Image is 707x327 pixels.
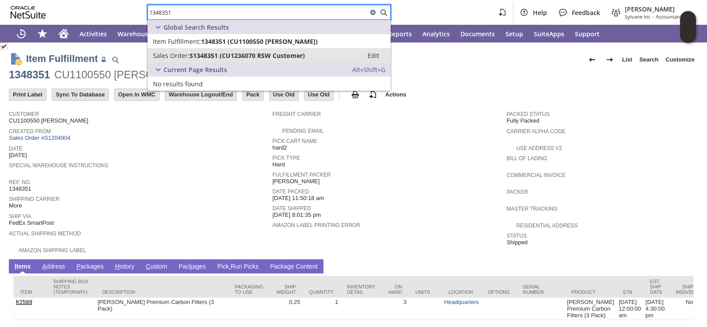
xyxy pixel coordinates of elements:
[382,298,409,320] td: 3
[112,25,157,42] a: Warehouse
[272,155,300,161] a: Pick Type
[528,25,570,42] a: SuiteApps
[652,13,654,20] span: -
[616,298,643,320] td: [DATE] 12:00:00 am
[9,152,27,159] span: [DATE]
[309,289,334,295] div: Quantity
[272,205,311,212] a: Date Shipped
[565,298,616,320] td: [PERSON_NAME] Premium Carbon Filters (3 Pack)
[506,128,565,135] a: Carrier Alpha Code
[270,89,298,100] input: Use Old
[110,54,121,65] img: Quick Find
[11,6,46,19] svg: logo
[282,128,323,134] a: Pending Email
[42,263,46,270] span: A
[32,25,53,42] div: Shortcuts
[15,263,16,270] span: I
[54,68,201,82] div: CU1100550 [PERSON_NAME]
[516,145,562,151] a: Use Address V2
[488,289,510,295] div: Options
[148,34,391,48] a: Item Fulfillment:1348351 (CU1100550 [PERSON_NAME])Edit:
[623,289,637,295] div: ETA
[153,80,203,88] span: No results found
[190,51,305,60] span: S1348351 (CU1236070 RSW Customer)
[9,68,50,82] div: 1348351
[382,91,410,98] a: Actions
[146,263,150,270] span: C
[388,284,402,295] div: On Hand
[9,111,39,117] a: Customer
[243,89,263,100] input: Pack
[422,30,450,38] span: Analytics
[272,144,287,151] span: hard2
[303,298,341,320] td: 1
[417,25,455,42] a: Analytics
[165,89,236,100] input: Warehouse Logout/End
[9,219,54,227] span: FedEx SmartPost
[53,279,89,295] div: Shipping Box Notes (Temporary)
[163,23,229,31] span: Global Search Results
[570,25,605,42] a: Support
[680,11,696,43] iframe: Click here to launch Oracle Guided Learning Help Panel
[272,172,331,178] a: Fulfillment Packer
[272,161,285,168] span: Hard
[148,7,368,18] input: Search
[650,279,663,295] div: Est. Ship Date
[58,28,69,39] svg: Home
[9,135,72,141] a: Sales Order #S1204904
[16,299,32,305] a: fr2589
[153,37,201,46] span: Item Fulfillment:
[604,54,615,65] img: Next
[358,50,389,61] a: Edit:
[19,247,86,254] a: Amazon Shipping Label
[575,30,600,38] span: Support
[9,89,46,100] input: Print Label
[53,25,74,42] a: Home
[506,30,523,38] span: Setup
[76,263,80,270] span: P
[12,263,33,271] a: Items
[662,53,698,67] a: Customize
[272,195,324,202] span: [DATE] 11:50:18 am
[500,25,528,42] a: Setup
[74,263,106,271] a: Packages
[378,7,389,18] svg: Search
[144,263,169,271] a: Custom
[9,146,23,152] a: Date
[534,30,564,38] span: SuiteApps
[148,77,391,91] a: No results found
[102,57,106,62] img: Locked
[304,89,333,100] input: Use Old
[9,231,81,237] a: Actual Shipping Method
[506,117,539,124] span: Fully Packed
[11,25,32,42] a: Recent Records
[383,25,417,42] a: Reports
[460,30,495,38] span: Documents
[9,162,108,169] a: Special Warehouse Instructions
[506,172,566,178] a: Commercial Invoice
[656,13,691,20] span: Accountant (F1)
[114,89,159,100] input: Open In WMC
[148,48,391,62] a: Sales Order:S1348351 (CU1236070 RSW Customer)Edit:
[40,263,67,271] a: Address
[277,284,296,295] div: Ship Weight
[272,138,317,144] a: Pick Cart Name
[415,289,435,295] div: Units
[571,289,610,295] div: Product
[9,185,31,192] span: 1348351
[37,28,48,39] svg: Shortcuts
[270,298,303,320] td: 0.25
[572,8,600,17] span: Feedback
[272,222,360,228] a: Amazon Label Printing Error
[189,263,192,270] span: k
[523,284,558,295] div: Serial Number
[506,155,547,162] a: Bill Of Lading
[102,289,221,295] div: Description
[388,30,412,38] span: Reports
[272,189,309,195] a: Date Packed
[455,25,500,42] a: Documents
[201,37,318,46] span: 1348351 (CU1100550 [PERSON_NAME])
[587,54,597,65] img: Previous
[9,117,88,124] span: CU1100550 [PERSON_NAME]
[506,233,527,239] a: Status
